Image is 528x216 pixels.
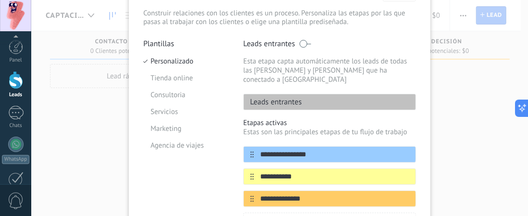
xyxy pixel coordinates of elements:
li: Tienda online [143,70,229,87]
div: Panel [2,57,30,64]
li: Marketing [143,120,229,137]
div: WhatsApp [2,155,29,164]
li: Consultoria [143,87,229,103]
p: Esta etapa capta automáticamente los leads de todas las [PERSON_NAME] y [PERSON_NAME] que ha cone... [243,57,416,84]
p: Plantillas [143,39,229,49]
li: Servicios [143,103,229,120]
p: Etapas activas [243,118,416,127]
p: Leads entrantes [243,39,295,49]
li: Personalizado [143,53,229,70]
div: Chats [2,123,30,129]
p: Leads entrantes [244,97,302,107]
div: Leads [2,92,30,98]
p: Estas son las principales etapas de tu flujo de trabajo [243,127,416,137]
li: Agencia de viajes [143,137,229,154]
p: Construir relaciones con los clientes es un proceso. Personaliza las etapas por las que pasas al ... [143,9,416,26]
